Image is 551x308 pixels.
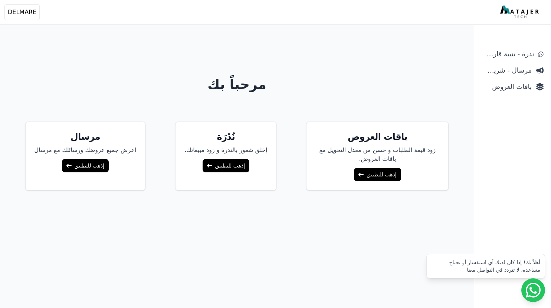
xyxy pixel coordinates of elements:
span: باقات العروض [482,82,532,92]
h5: مرسال [35,131,137,143]
span: DELMARE [8,8,36,17]
a: إذهب للتطبيق [62,159,109,172]
span: ندرة - تنبية قارب علي النفاذ [482,49,534,59]
p: زود قيمة الطلبات و حسن من معدل التحويل مغ باقات العروض. [315,146,439,163]
a: إذهب للتطبيق [354,168,401,181]
div: أهلاً بك! إذا كان لديك أي استفسار أو تحتاج مساعدة، لا تتردد في التواصل معنا [431,259,540,274]
button: DELMARE [4,4,40,20]
h5: باقات العروض [315,131,439,143]
p: إخلق شعور بالندرة و زود مبيعاتك. [184,146,267,155]
img: MatajerTech Logo [500,6,541,19]
h5: نُدْرَة [184,131,267,143]
span: مرسال - شريط دعاية [482,65,532,76]
p: اعرض جميع عروضك ورسائلك مع مرسال [35,146,137,155]
a: إذهب للتطبيق [203,159,249,172]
